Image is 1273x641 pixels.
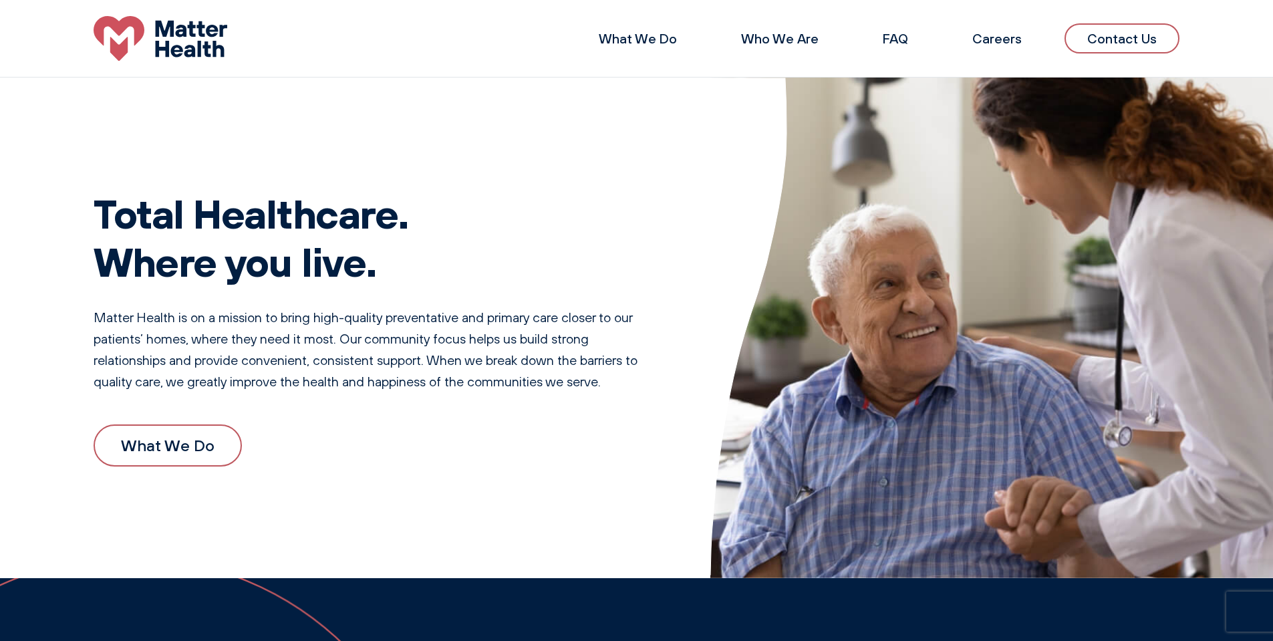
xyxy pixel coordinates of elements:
a: What We Do [599,30,677,47]
a: Who We Are [741,30,819,47]
a: What We Do [94,424,242,466]
a: Careers [972,30,1022,47]
h1: Total Healthcare. Where you live. [94,189,657,285]
p: Matter Health is on a mission to bring high-quality preventative and primary care closer to our p... [94,307,657,392]
a: Contact Us [1065,23,1179,53]
a: FAQ [883,30,908,47]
